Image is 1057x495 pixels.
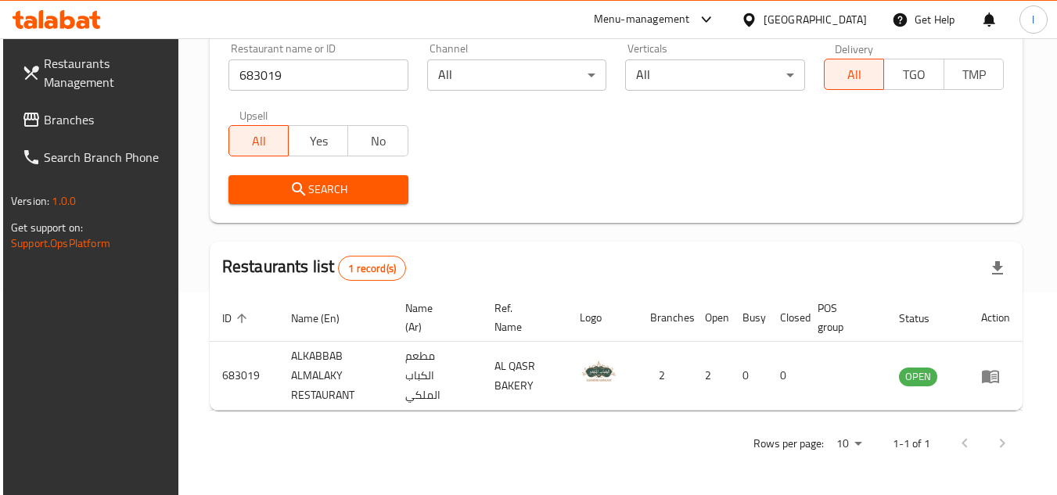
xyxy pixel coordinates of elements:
span: TMP [951,63,998,86]
label: Upsell [239,109,268,120]
th: Logo [567,294,638,342]
a: Branches [9,101,180,138]
a: Search Branch Phone [9,138,180,176]
input: Search for restaurant name or ID.. [228,59,408,91]
th: Closed [768,294,805,342]
td: AL QASR BAKERY [482,342,567,411]
button: No [347,125,408,156]
div: Export file [979,249,1016,287]
div: Total records count [338,256,406,281]
div: Menu-management [594,10,690,29]
th: Branches [638,294,692,342]
th: Open [692,294,730,342]
td: 0 [730,342,768,411]
div: All [427,59,607,91]
span: Name (Ar) [405,299,462,336]
span: TGO [890,63,937,86]
span: No [354,130,401,152]
span: OPEN [899,368,937,386]
a: Restaurants Management [9,45,180,101]
div: All [625,59,805,91]
td: 2 [638,342,692,411]
button: All [228,125,289,156]
button: TMP [944,59,1004,90]
td: 683019 [210,342,279,411]
td: 0 [768,342,805,411]
span: 1.0.0 [52,191,76,211]
p: 1-1 of 1 [893,434,930,454]
button: TGO [883,59,944,90]
span: Name (En) [291,309,360,328]
span: Ref. Name [494,299,548,336]
button: Yes [288,125,348,156]
div: Menu [981,367,1010,386]
span: All [831,63,878,86]
label: Delivery [835,43,874,54]
th: Busy [730,294,768,342]
span: Status [899,309,950,328]
span: Search [241,180,396,199]
span: Version: [11,191,49,211]
img: ALKABBAB ALMALAKY RESTAURANT [580,353,619,393]
span: All [235,130,282,152]
td: مطعم الكباب الملكي [393,342,481,411]
span: Search Branch Phone [44,148,167,167]
div: [GEOGRAPHIC_DATA] [764,11,867,28]
span: Restaurants Management [44,54,167,91]
span: ID [222,309,252,328]
button: All [824,59,884,90]
span: 1 record(s) [339,261,405,276]
td: ALKABBAB ALMALAKY RESTAURANT [279,342,394,411]
a: Support.OpsPlatform [11,233,110,253]
span: l [1032,11,1034,28]
span: Get support on: [11,217,83,238]
span: Branches [44,110,167,129]
div: Rows per page: [830,432,868,456]
h2: Restaurants list [222,255,406,281]
table: enhanced table [210,294,1023,411]
span: Yes [295,130,342,152]
th: Action [969,294,1023,342]
p: Rows per page: [753,434,824,454]
span: POS group [818,299,868,336]
td: 2 [692,342,730,411]
button: Search [228,175,408,204]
